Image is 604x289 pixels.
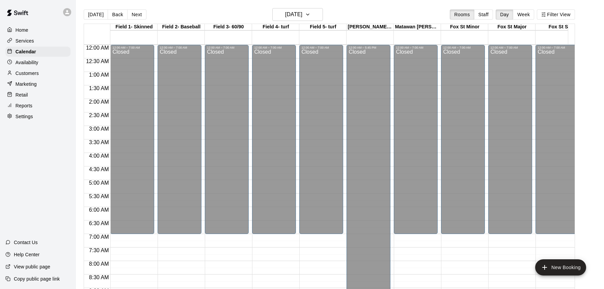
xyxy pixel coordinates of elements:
[87,220,111,226] span: 6:30 AM
[254,49,294,236] div: Closed
[108,9,128,20] button: Back
[112,46,152,49] div: 12:00 AM – 7:00 AM
[16,91,28,98] p: Retail
[16,48,36,55] p: Calendar
[16,102,32,109] p: Reports
[5,90,71,100] a: Retail
[205,24,252,30] div: Field 3- 60/90
[299,24,347,30] div: Field 5- turf
[441,45,485,234] div: 12:00 AM – 7:00 AM: Closed
[84,9,108,20] button: [DATE]
[14,275,60,282] p: Copy public page link
[87,112,111,118] span: 2:30 AM
[87,126,111,132] span: 3:00 AM
[441,24,488,30] div: Fox St Minor
[14,239,38,246] p: Contact Us
[160,46,199,49] div: 12:00 AM – 7:00 AM
[205,45,249,234] div: 12:00 AM – 7:00 AM: Closed
[5,101,71,111] a: Reports
[207,49,247,236] div: Closed
[538,49,577,236] div: Closed
[16,70,39,77] p: Customers
[5,47,71,57] a: Calendar
[537,9,575,20] button: Filter View
[87,72,111,78] span: 1:00 AM
[87,153,111,159] span: 4:00 AM
[158,24,205,30] div: Field 2- Baseball
[16,27,28,33] p: Home
[87,207,111,213] span: 6:00 AM
[87,99,111,105] span: 2:00 AM
[110,24,158,30] div: Field 1- Skinned
[87,180,111,186] span: 5:00 AM
[112,49,152,236] div: Closed
[394,24,441,30] div: Matawan [PERSON_NAME] Field
[16,81,37,87] p: Marketing
[396,46,436,49] div: 12:00 AM – 7:00 AM
[158,45,201,234] div: 12:00 AM – 7:00 AM: Closed
[160,49,199,236] div: Closed
[87,274,111,280] span: 8:30 AM
[16,37,34,44] p: Services
[207,46,247,49] div: 12:00 AM – 7:00 AM
[87,139,111,145] span: 3:30 AM
[87,193,111,199] span: 5:30 AM
[5,111,71,122] a: Settings
[513,9,534,20] button: Week
[536,24,583,30] div: Fox St Sr
[490,46,530,49] div: 12:00 AM – 7:00 AM
[496,9,513,20] button: Day
[5,68,71,78] a: Customers
[474,9,493,20] button: Staff
[301,46,341,49] div: 12:00 AM – 7:00 AM
[443,49,483,236] div: Closed
[110,45,154,234] div: 12:00 AM – 7:00 AM: Closed
[84,45,111,51] span: 12:00 AM
[5,57,71,68] a: Availability
[16,113,33,120] p: Settings
[252,24,299,30] div: Field 4- turf
[87,85,111,91] span: 1:30 AM
[490,49,530,236] div: Closed
[396,49,436,236] div: Closed
[349,46,388,49] div: 12:00 AM – 5:45 PM
[538,46,577,49] div: 12:00 AM – 7:00 AM
[535,259,586,275] button: add
[127,9,146,20] button: Next
[536,45,579,234] div: 12:00 AM – 7:00 AM: Closed
[5,79,71,89] a: Marketing
[14,251,39,258] p: Help Center
[84,58,111,64] span: 12:30 AM
[16,59,38,66] p: Availability
[443,46,483,49] div: 12:00 AM – 7:00 AM
[301,49,341,236] div: Closed
[87,234,111,240] span: 7:00 AM
[87,247,111,253] span: 7:30 AM
[272,8,323,21] button: [DATE]
[299,45,343,234] div: 12:00 AM – 7:00 AM: Closed
[14,263,50,270] p: View public page
[87,166,111,172] span: 4:30 AM
[347,24,394,30] div: [PERSON_NAME] Park Snack Stand
[488,24,536,30] div: Fox St Major
[285,10,302,19] h6: [DATE]
[5,25,71,35] a: Home
[394,45,438,234] div: 12:00 AM – 7:00 AM: Closed
[252,45,296,234] div: 12:00 AM – 7:00 AM: Closed
[87,261,111,267] span: 8:00 AM
[254,46,294,49] div: 12:00 AM – 7:00 AM
[5,36,71,46] a: Services
[450,9,474,20] button: Rooms
[488,45,532,234] div: 12:00 AM – 7:00 AM: Closed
